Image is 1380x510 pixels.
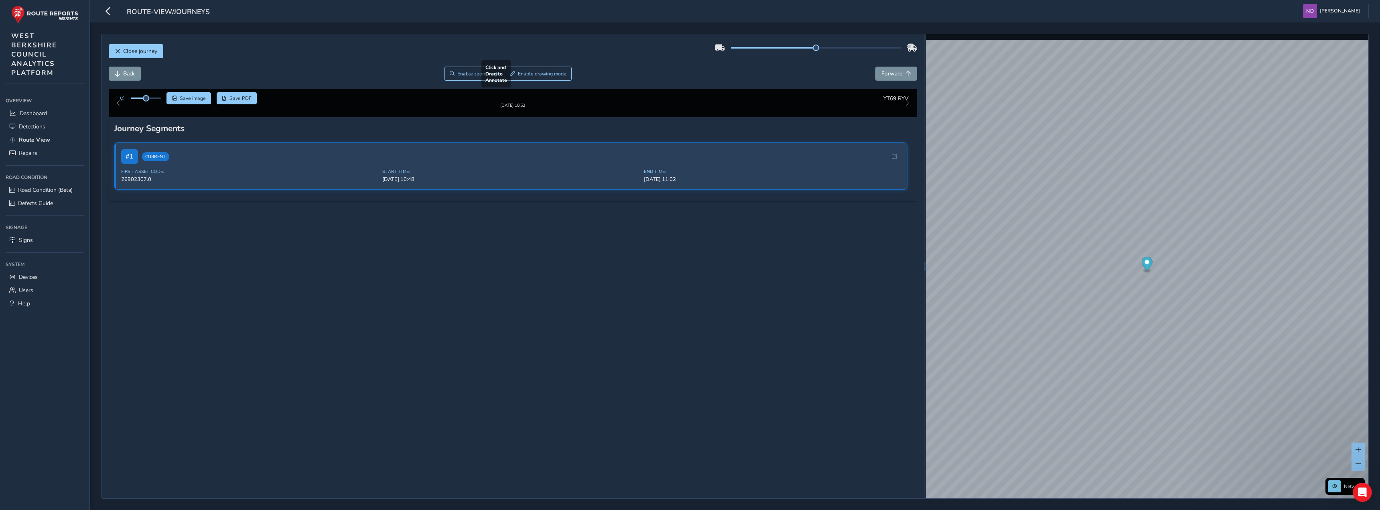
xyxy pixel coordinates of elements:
[644,175,901,181] span: End Time:
[505,67,572,81] button: Draw
[121,156,138,170] span: # 1
[121,175,378,181] span: First Asset Code:
[1303,4,1317,18] img: diamond-layout
[19,136,50,144] span: Route View
[19,123,45,130] span: Detections
[457,71,500,77] span: Enable zoom mode
[1353,483,1372,502] iframe: Intercom live chat
[6,258,84,270] div: System
[1344,483,1362,490] span: Network
[6,107,84,120] a: Dashboard
[19,236,33,244] span: Signs
[6,133,84,146] a: Route View
[6,146,84,160] a: Repairs
[1320,4,1360,18] span: [PERSON_NAME]
[1303,4,1363,18] button: [PERSON_NAME]
[20,110,47,117] span: Dashboard
[19,273,38,281] span: Devices
[142,158,169,168] span: Current
[229,95,252,102] span: Save PDF
[18,199,53,207] span: Defects Guide
[18,300,30,307] span: Help
[6,95,84,107] div: Overview
[19,149,37,157] span: Repairs
[1141,257,1152,273] div: Map marker
[19,286,33,294] span: Users
[114,129,912,140] div: Journey Segments
[883,95,909,102] span: YT69 RYV
[382,182,639,189] span: [DATE] 10:48
[109,44,163,58] button: Close journey
[6,297,84,310] a: Help
[6,234,84,247] a: Signs
[881,70,903,77] span: Forward
[127,7,210,18] span: route-view/journeys
[6,120,84,133] a: Detections
[6,197,84,210] a: Defects Guide
[166,92,211,104] button: Save
[123,70,135,77] span: Back
[217,92,257,104] button: PDF
[488,101,537,109] img: Thumbnail frame
[6,221,84,234] div: Signage
[109,67,141,81] button: Back
[11,6,78,24] img: rr logo
[875,67,917,81] button: Forward
[444,67,505,81] button: Zoom
[644,182,901,189] span: [DATE] 11:02
[11,31,57,77] span: WEST BERKSHIRE COUNCIL ANALYTICS PLATFORM
[6,183,84,197] a: Road Condition (Beta)
[121,182,378,189] span: 26902307.0
[180,95,206,102] span: Save image
[123,47,157,55] span: Close journey
[6,284,84,297] a: Users
[6,171,84,183] div: Road Condition
[18,186,73,194] span: Road Condition (Beta)
[488,109,537,115] div: [DATE] 10:52
[518,71,566,77] span: Enable drawing mode
[382,175,639,181] span: Start Time:
[6,270,84,284] a: Devices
